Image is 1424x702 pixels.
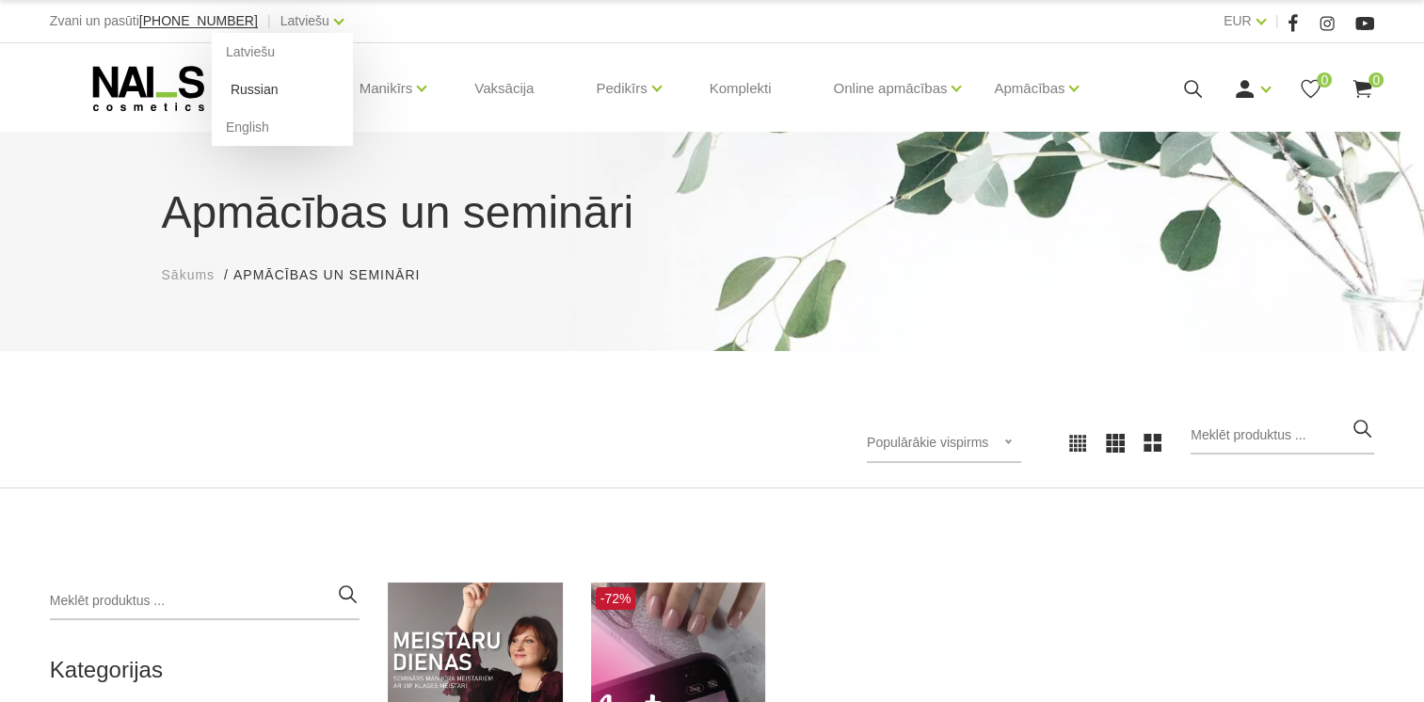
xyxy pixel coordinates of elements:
[162,265,216,285] a: Sākums
[1317,72,1332,88] span: 0
[280,9,329,32] a: Latviešu
[50,9,258,33] div: Zvani un pasūti
[1224,9,1252,32] a: EUR
[1299,77,1322,101] a: 0
[50,582,360,620] input: Meklēt produktus ...
[139,13,258,28] span: [PHONE_NUMBER]
[212,108,353,146] a: English
[695,43,787,134] a: Komplekti
[596,51,647,126] a: Pedikīrs
[459,43,549,134] a: Vaksācija
[1275,9,1279,33] span: |
[267,9,271,33] span: |
[994,51,1064,126] a: Apmācības
[833,51,947,126] a: Online apmācības
[50,658,360,682] h2: Kategorijas
[233,265,439,285] li: Apmācības un semināri
[212,33,353,71] a: Latviešu
[1368,72,1384,88] span: 0
[139,14,258,28] a: [PHONE_NUMBER]
[162,179,1263,247] h1: Apmācības un semināri
[596,587,636,610] span: -72%
[867,435,988,450] span: Populārākie vispirms
[1191,417,1374,455] input: Meklēt produktus ...
[1351,77,1374,101] a: 0
[162,267,216,282] span: Sākums
[212,71,353,108] a: Russian
[360,51,413,126] a: Manikīrs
